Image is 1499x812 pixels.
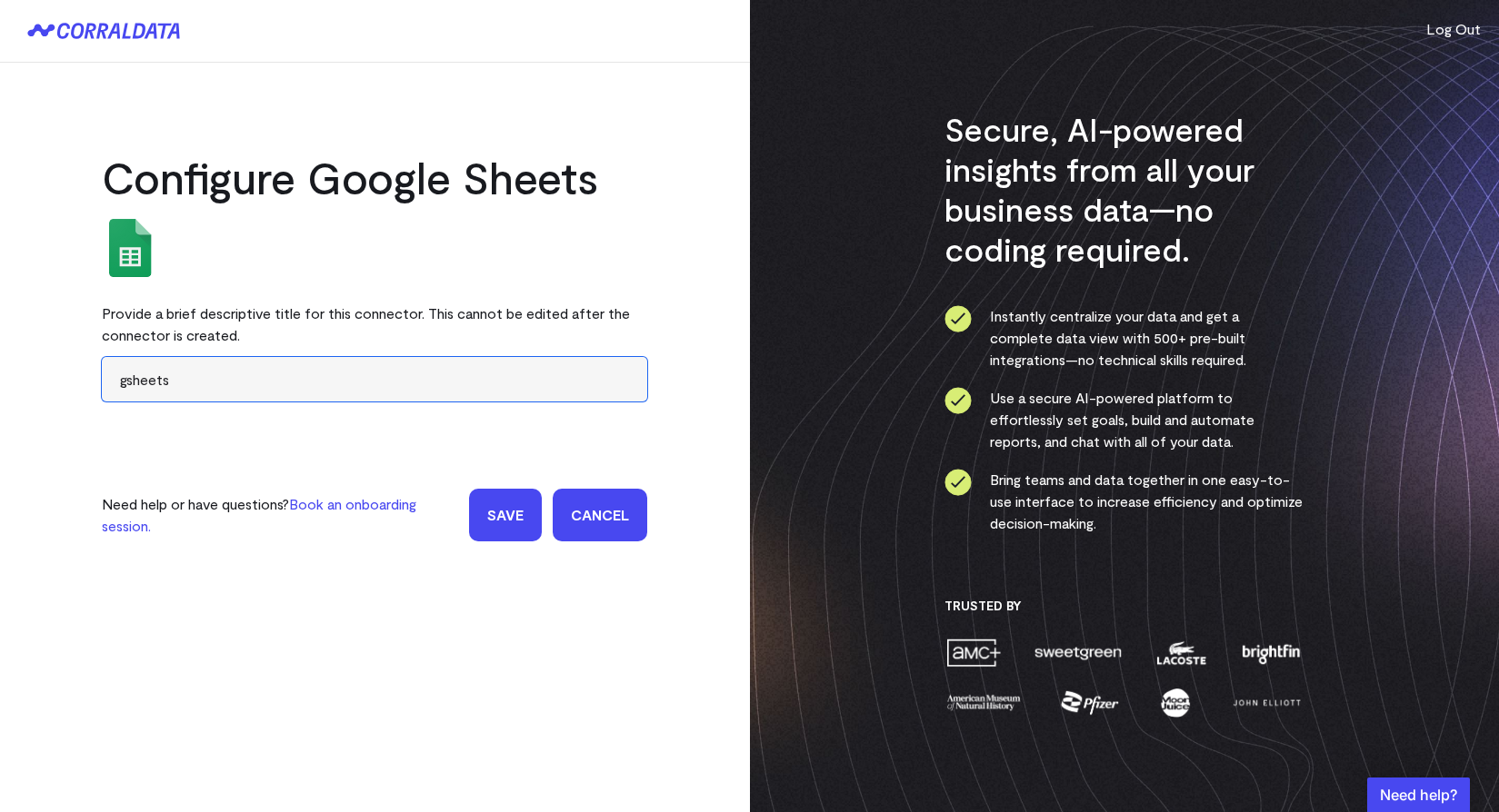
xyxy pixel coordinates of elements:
img: pfizer-e137f5fc.png [1059,687,1122,718]
div: Provide a brief descriptive title for this connector. This cannot be edited after the connector i... [102,292,647,357]
img: brightfin-a251e171.png [1238,637,1304,668]
img: ico-check-circle-4b19435c.svg [944,305,972,332]
input: Enter title here... [102,357,647,401]
input: Save [469,489,542,541]
li: Use a secure AI-powered platform to effortlessly set goals, build and automate reports, and chat ... [944,387,1304,452]
h2: Configure Google Sheets [102,150,647,204]
li: Bring teams and data together in one easy-to-use interface to increase efficiency and optimize de... [944,469,1304,534]
img: ico-check-circle-4b19435c.svg [944,387,972,414]
li: Instantly centralize your data and get a complete data view with 500+ pre-built integrations—no t... [944,305,1304,371]
h3: Trusted By [944,598,1304,614]
a: Cancel [553,489,647,541]
button: Log Out [1426,18,1481,40]
img: ico-check-circle-4b19435c.svg [944,469,972,496]
img: amc-0b11a8f1.png [944,637,1003,668]
p: Need help or have questions? [102,493,458,537]
img: john-elliott-25751c40.png [1230,687,1304,718]
img: moon-juice-c312e729.png [1157,687,1194,718]
img: lacoste-7a6b0538.png [1154,637,1208,668]
img: amnh-5afada46.png [944,687,1023,718]
h3: Secure, AI-powered insights from all your business data—no coding required. [944,109,1304,269]
img: google_sheets-5a4bad8e.svg [102,219,160,277]
img: sweetgreen-1d1fb32c.png [1033,637,1124,668]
